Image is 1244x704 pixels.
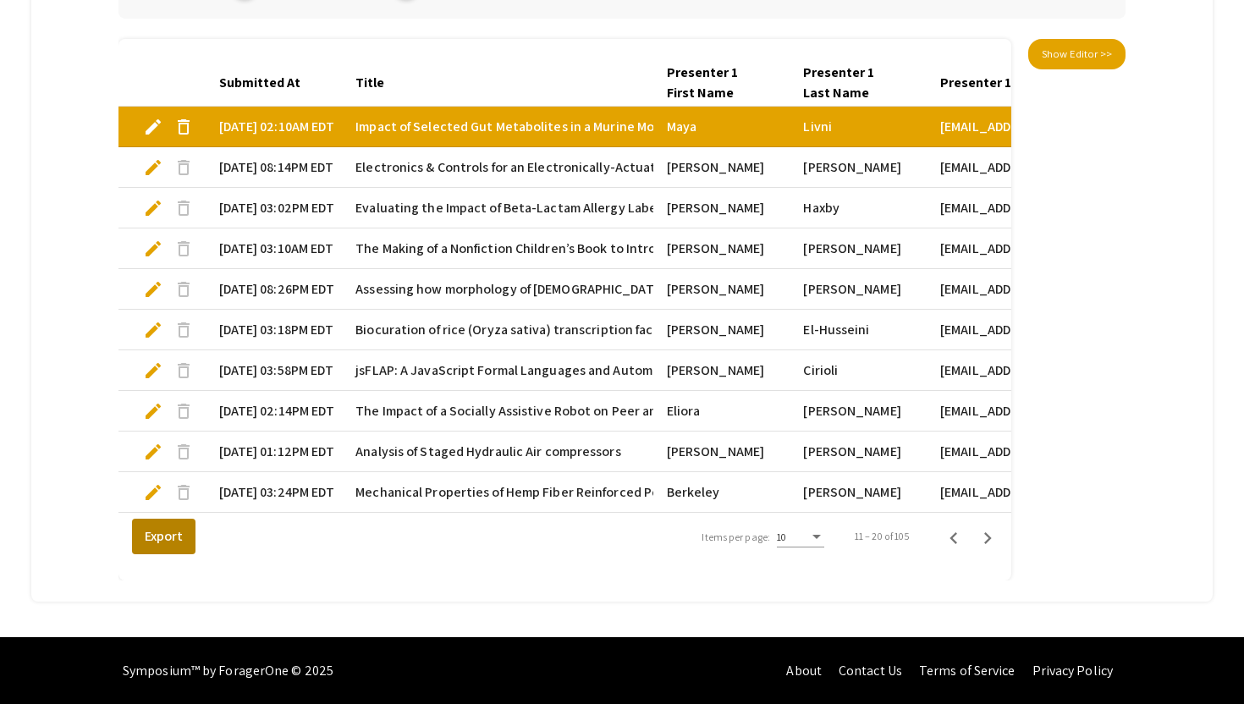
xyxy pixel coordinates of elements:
[206,107,343,147] mat-cell: [DATE] 02:10AM EDT
[355,198,962,218] span: Evaluating the Impact of Beta-Lactam Allergy Labels on Patient Outcomes in [MEDICAL_DATA] Patients
[855,529,910,544] div: 11 – 20 of 105
[355,482,804,503] span: Mechanical Properties of Hemp Fiber Reinforced Polylactic Acid Composites
[355,401,955,421] span: The Impact of a Socially Assistive Robot on Peer and Toy-Use Interactions During Children’s Free ...
[1028,39,1126,69] button: Show Editor >>
[173,401,194,421] span: delete
[355,279,1164,300] span: Assessing how morphology of [DEMOGRAPHIC_DATA] desert bighorn sheep varies with climate in the [G...
[790,432,927,472] mat-cell: [PERSON_NAME]
[777,531,786,543] span: 10
[653,310,790,350] mat-cell: [PERSON_NAME]
[790,472,927,513] mat-cell: [PERSON_NAME]
[790,188,927,228] mat-cell: Haxby
[355,239,1142,259] span: The Making of a Nonfiction Children’s Book to Introduce the Issue of Banned Books in the [GEOGRAP...
[927,269,1138,310] mat-cell: [EMAIL_ADDRESS][DOMAIN_NAME]
[927,188,1138,228] mat-cell: [EMAIL_ADDRESS][DOMAIN_NAME]
[206,269,343,310] mat-cell: [DATE] 08:26PM EDT
[355,157,933,178] span: Electronics & Controls for an Electronically-Actuated Continuously Variable Transmission System
[667,63,777,103] div: Presenter 1 First Name
[206,432,343,472] mat-cell: [DATE] 01:12PM EDT
[1032,662,1113,679] a: Privacy Policy
[13,628,72,691] iframe: Chat
[653,188,790,228] mat-cell: [PERSON_NAME]
[653,147,790,188] mat-cell: [PERSON_NAME]
[653,472,790,513] mat-cell: Berkeley
[355,360,920,381] span: jsFLAP: A JavaScript Formal Languages and Automata Package for Computer Science Education
[206,310,343,350] mat-cell: [DATE] 03:18PM EDT
[790,107,927,147] mat-cell: Livni
[143,279,163,300] span: edit
[173,198,194,218] span: delete
[940,73,1047,93] div: Presenter 1 Email
[777,531,824,543] mat-select: Items per page:
[206,391,343,432] mat-cell: [DATE] 02:14PM EDT
[927,228,1138,269] mat-cell: [EMAIL_ADDRESS][DOMAIN_NAME]
[803,63,913,103] div: Presenter 1 Last Name
[919,662,1016,679] a: Terms of Service
[653,391,790,432] mat-cell: Eliora
[667,63,762,103] div: Presenter 1 First Name
[132,519,195,554] button: Export
[790,391,927,432] mat-cell: [PERSON_NAME]
[173,117,194,137] span: delete
[206,188,343,228] mat-cell: [DATE] 03:02PM EDT
[173,157,194,178] span: delete
[206,228,343,269] mat-cell: [DATE] 03:10AM EDT
[790,350,927,391] mat-cell: Cirioli
[143,239,163,259] span: edit
[143,157,163,178] span: edit
[971,520,1005,553] button: Next page
[839,662,902,679] a: Contact Us
[173,279,194,300] span: delete
[219,73,300,93] div: Submitted At
[937,520,971,553] button: Previous page
[143,117,163,137] span: edit
[927,350,1138,391] mat-cell: [EMAIL_ADDRESS][DOMAIN_NAME]
[355,117,963,137] span: Impact of Selected Gut Metabolites in a Murine Model That Exhibits Core Symptoms of [MEDICAL_DATA]
[790,147,927,188] mat-cell: [PERSON_NAME]
[173,239,194,259] span: delete
[1042,47,1112,61] span: Show Editor >>
[173,360,194,381] span: delete
[206,350,343,391] mat-cell: [DATE] 03:58PM EDT
[206,147,343,188] mat-cell: [DATE] 08:14PM EDT
[219,73,316,93] div: Submitted At
[786,662,822,679] a: About
[143,320,163,340] span: edit
[803,63,898,103] div: Presenter 1 Last Name
[143,442,163,462] span: edit
[790,310,927,350] mat-cell: El-Husseini
[173,482,194,503] span: delete
[940,73,1062,93] div: Presenter 1 Email
[355,442,620,462] span: Analysis of Staged Hydraulic Air compressors
[143,360,163,381] span: edit
[790,228,927,269] mat-cell: [PERSON_NAME]
[702,530,770,545] div: Items per page:
[927,310,1138,350] mat-cell: [EMAIL_ADDRESS][DOMAIN_NAME]
[653,269,790,310] mat-cell: [PERSON_NAME]
[653,107,790,147] mat-cell: Maya
[927,391,1138,432] mat-cell: [EMAIL_ADDRESS][DOMAIN_NAME]
[653,350,790,391] mat-cell: [PERSON_NAME]
[653,228,790,269] mat-cell: [PERSON_NAME]
[206,472,343,513] mat-cell: [DATE] 03:24PM EDT
[143,198,163,218] span: edit
[143,482,163,503] span: edit
[143,401,163,421] span: edit
[355,320,997,340] span: Biocuration of rice (Oryza sativa) transcription factor networks involved in abiotic stress respo...
[927,107,1138,147] mat-cell: [EMAIL_ADDRESS][DOMAIN_NAME]
[173,442,194,462] span: delete
[927,432,1138,472] mat-cell: [EMAIL_ADDRESS][DOMAIN_NAME]
[355,73,399,93] div: Title
[927,472,1138,513] mat-cell: [EMAIL_ADDRESS][DOMAIN_NAME]
[927,147,1138,188] mat-cell: [EMAIL_ADDRESS][DOMAIN_NAME]
[355,73,384,93] div: Title
[173,320,194,340] span: delete
[653,432,790,472] mat-cell: [PERSON_NAME]
[790,269,927,310] mat-cell: [PERSON_NAME]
